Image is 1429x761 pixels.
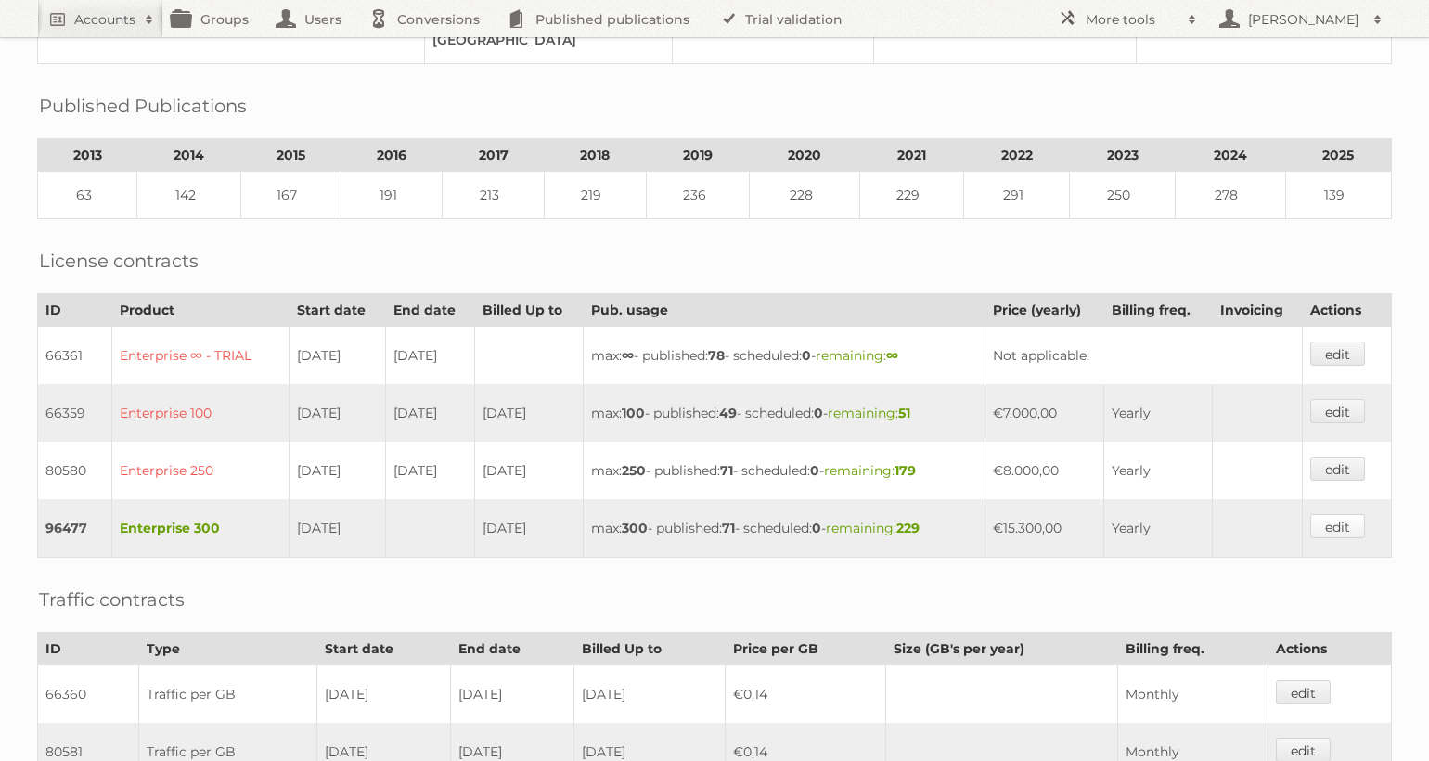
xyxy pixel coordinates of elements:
[622,520,648,536] strong: 300
[816,347,898,364] span: remaining:
[1268,633,1391,665] th: Actions
[38,442,112,499] td: 80580
[137,172,241,219] td: 142
[474,294,584,327] th: Billed Up to
[137,139,241,172] th: 2014
[139,633,317,665] th: Type
[38,499,112,558] td: 96477
[241,139,341,172] th: 2015
[111,442,289,499] td: Enterprise 250
[622,405,645,421] strong: 100
[726,633,886,665] th: Price per GB
[38,172,137,219] td: 63
[1310,514,1365,538] a: edit
[38,665,139,724] td: 66360
[898,405,910,421] strong: 51
[74,10,135,29] h2: Accounts
[38,139,137,172] th: 2013
[111,499,289,558] td: Enterprise 300
[828,405,910,421] span: remaining:
[1070,172,1176,219] td: 250
[1086,10,1178,29] h2: More tools
[38,384,112,442] td: 66359
[750,139,860,172] th: 2020
[860,139,964,172] th: 2021
[1310,457,1365,481] a: edit
[812,520,821,536] strong: 0
[574,633,726,665] th: Billed Up to
[584,294,985,327] th: Pub. usage
[316,665,450,724] td: [DATE]
[1285,172,1391,219] td: 139
[622,462,646,479] strong: 250
[584,442,985,499] td: max: - published: - scheduled: -
[895,462,916,479] strong: 179
[289,384,385,442] td: [DATE]
[1104,384,1213,442] td: Yearly
[341,139,443,172] th: 2016
[886,633,1118,665] th: Size (GB's per year)
[1118,633,1268,665] th: Billing freq.
[722,520,735,536] strong: 71
[726,665,886,724] td: €0,14
[985,384,1104,442] td: €7.000,00
[802,347,811,364] strong: 0
[385,384,474,442] td: [DATE]
[963,172,1069,219] td: 291
[646,172,750,219] td: 236
[1285,139,1391,172] th: 2025
[38,633,139,665] th: ID
[1104,442,1213,499] td: Yearly
[443,172,545,219] td: 213
[963,139,1069,172] th: 2022
[584,327,985,385] td: max: - published: - scheduled: -
[750,172,860,219] td: 228
[111,294,289,327] th: Product
[1176,139,1286,172] th: 2024
[1176,172,1286,219] td: 278
[39,92,247,120] h2: Published Publications
[622,347,634,364] strong: ∞
[814,405,823,421] strong: 0
[584,499,985,558] td: max: - published: - scheduled: -
[1070,139,1176,172] th: 2023
[824,462,916,479] span: remaining:
[646,139,750,172] th: 2019
[474,384,584,442] td: [DATE]
[289,294,385,327] th: Start date
[39,586,185,613] h2: Traffic contracts
[316,633,450,665] th: Start date
[985,499,1104,558] td: €15.300,00
[1104,294,1213,327] th: Billing freq.
[241,172,341,219] td: 167
[896,520,920,536] strong: 229
[985,442,1104,499] td: €8.000,00
[985,294,1104,327] th: Price (yearly)
[1276,680,1331,704] a: edit
[826,520,920,536] span: remaining:
[474,499,584,558] td: [DATE]
[139,665,317,724] td: Traffic per GB
[544,172,646,219] td: 219
[1310,399,1365,423] a: edit
[1310,342,1365,366] a: edit
[385,327,474,385] td: [DATE]
[860,172,964,219] td: 229
[443,139,545,172] th: 2017
[719,405,737,421] strong: 49
[39,247,199,275] h2: License contracts
[111,327,289,385] td: Enterprise ∞ - TRIAL
[1243,10,1364,29] h2: [PERSON_NAME]
[289,327,385,385] td: [DATE]
[584,384,985,442] td: max: - published: - scheduled: -
[1302,294,1391,327] th: Actions
[708,347,725,364] strong: 78
[38,327,112,385] td: 66361
[451,665,574,724] td: [DATE]
[810,462,819,479] strong: 0
[1118,665,1268,724] td: Monthly
[432,32,657,48] div: [GEOGRAPHIC_DATA]
[1212,294,1302,327] th: Invoicing
[385,294,474,327] th: End date
[544,139,646,172] th: 2018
